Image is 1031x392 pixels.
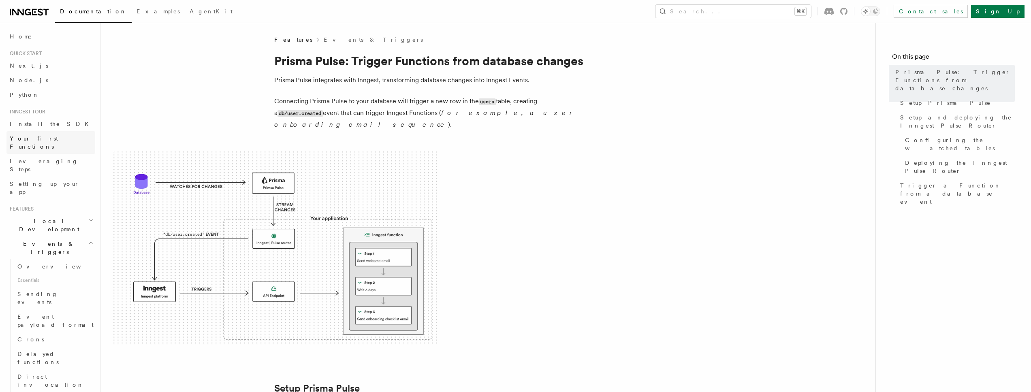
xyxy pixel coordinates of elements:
[6,50,42,57] span: Quick start
[892,65,1015,96] a: Prisma Pulse: Trigger Functions from database changes
[274,96,598,130] p: Connecting Prisma Pulse to your database will trigger a new row in the table, creating a event th...
[14,287,95,309] a: Sending events
[895,68,1015,92] span: Prisma Pulse: Trigger Functions from database changes
[274,75,598,86] p: Prisma Pulse integrates with Inngest, transforming database changes into Inngest Events.
[17,336,44,343] span: Crons
[324,36,423,44] a: Events & Triggers
[17,263,101,270] span: Overview
[10,121,94,127] span: Install the SDK
[190,8,233,15] span: AgentKit
[10,77,48,83] span: Node.js
[274,36,312,44] span: Features
[274,53,598,68] h1: Prisma Pulse: Trigger Functions from database changes
[10,32,32,40] span: Home
[902,156,1015,178] a: Deploying the Inngest Pulse Router
[894,5,968,18] a: Contact sales
[17,373,84,388] span: Direct invocation
[6,117,95,131] a: Install the SDK
[6,131,95,154] a: Your first Functions
[14,347,95,369] a: Delayed functions
[861,6,880,16] button: Toggle dark mode
[17,291,58,305] span: Sending events
[6,58,95,73] a: Next.js
[6,29,95,44] a: Home
[655,5,811,18] button: Search...⌘K
[6,109,45,115] span: Inngest tour
[14,309,95,332] a: Event payload format
[795,7,806,15] kbd: ⌘K
[113,151,438,345] img: Prisma Pulse watches your database for changes and streams them to your Inngest Pulse Router. The...
[137,8,180,15] span: Examples
[6,73,95,87] a: Node.js
[14,274,95,287] span: Essentials
[10,135,58,150] span: Your first Functions
[55,2,132,23] a: Documentation
[900,181,1015,206] span: Trigger a Function from a database event
[892,52,1015,65] h4: On this page
[905,136,1015,152] span: Configuring the watched tables
[14,259,95,274] a: Overview
[17,351,59,365] span: Delayed functions
[10,62,48,69] span: Next.js
[479,98,496,105] code: users
[6,236,95,259] button: Events & Triggers
[14,332,95,347] a: Crons
[6,206,34,212] span: Features
[900,99,991,107] span: Setup Prisma Pulse
[60,8,127,15] span: Documentation
[897,96,1015,110] a: Setup Prisma Pulse
[6,214,95,236] button: Local Development
[971,5,1025,18] a: Sign Up
[10,158,78,173] span: Leveraging Steps
[6,87,95,102] a: Python
[6,240,88,256] span: Events & Triggers
[905,159,1015,175] span: Deploying the Inngest Pulse Router
[6,217,88,233] span: Local Development
[277,110,323,117] code: db/user.created
[6,177,95,199] a: Setting up your app
[897,178,1015,209] a: Trigger a Function from a database event
[132,2,185,22] a: Examples
[897,110,1015,133] a: Setup and deploying the Inngest Pulse Router
[10,181,79,195] span: Setting up your app
[900,113,1015,130] span: Setup and deploying the Inngest Pulse Router
[185,2,237,22] a: AgentKit
[14,369,95,392] a: Direct invocation
[17,313,94,328] span: Event payload format
[902,133,1015,156] a: Configuring the watched tables
[6,154,95,177] a: Leveraging Steps
[10,92,39,98] span: Python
